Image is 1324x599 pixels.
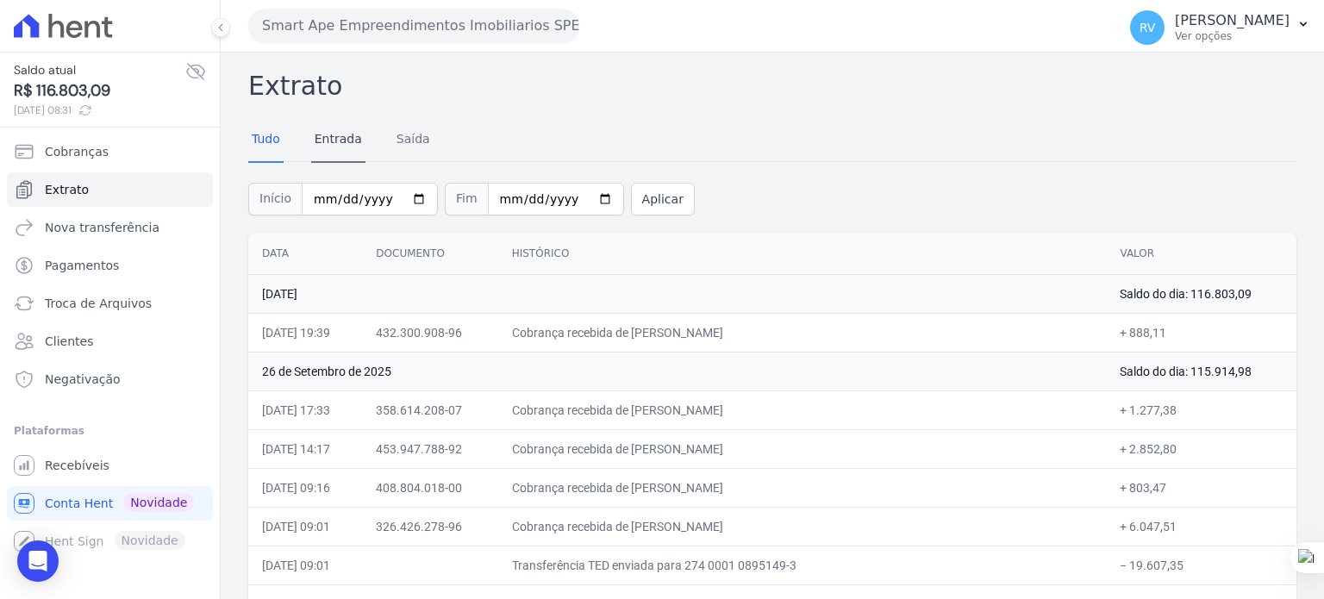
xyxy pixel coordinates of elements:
button: Smart Ape Empreendimentos Imobiliarios SPE LTDA [248,9,579,43]
td: 326.426.278-96 [362,507,497,546]
td: Cobrança recebida de [PERSON_NAME] [498,390,1107,429]
a: Nova transferência [7,210,213,245]
button: RV [PERSON_NAME] Ver opções [1116,3,1324,52]
td: Transferência TED enviada para 274 0001 0895149-3 [498,546,1107,584]
td: 358.614.208-07 [362,390,497,429]
td: + 2.852,80 [1106,429,1296,468]
th: Documento [362,233,497,275]
td: [DATE] 09:01 [248,546,362,584]
h2: Extrato [248,66,1296,105]
span: RV [1140,22,1156,34]
a: Conta Hent Novidade [7,486,213,521]
td: 432.300.908-96 [362,313,497,352]
td: Saldo do dia: 116.803,09 [1106,274,1296,313]
td: Saldo do dia: 115.914,98 [1106,352,1296,390]
th: Histórico [498,233,1107,275]
td: Cobrança recebida de [PERSON_NAME] [498,313,1107,352]
span: Extrato [45,181,89,198]
div: Open Intercom Messenger [17,540,59,582]
a: Negativação [7,362,213,396]
td: Cobrança recebida de [PERSON_NAME] [498,507,1107,546]
a: Entrada [311,118,365,163]
a: Troca de Arquivos [7,286,213,321]
span: Negativação [45,371,121,388]
span: R$ 116.803,09 [14,79,185,103]
nav: Sidebar [14,134,206,558]
a: Pagamentos [7,248,213,283]
p: Ver opções [1175,29,1290,43]
td: + 888,11 [1106,313,1296,352]
td: − 19.607,35 [1106,546,1296,584]
td: + 803,47 [1106,468,1296,507]
td: 408.804.018-00 [362,468,497,507]
span: Clientes [45,333,93,350]
span: Conta Hent [45,495,113,512]
span: Saldo atual [14,61,185,79]
a: Saída [393,118,434,163]
td: [DATE] [248,274,1106,313]
td: 26 de Setembro de 2025 [248,352,1106,390]
td: Cobrança recebida de [PERSON_NAME] [498,429,1107,468]
div: Plataformas [14,421,206,441]
a: Recebíveis [7,448,213,483]
td: + 6.047,51 [1106,507,1296,546]
a: Extrato [7,172,213,207]
span: Recebíveis [45,457,109,474]
a: Tudo [248,118,284,163]
p: [PERSON_NAME] [1175,12,1290,29]
span: Troca de Arquivos [45,295,152,312]
td: 453.947.788-92 [362,429,497,468]
td: + 1.277,38 [1106,390,1296,429]
th: Valor [1106,233,1296,275]
span: Nova transferência [45,219,159,236]
td: [DATE] 17:33 [248,390,362,429]
td: [DATE] 14:17 [248,429,362,468]
td: [DATE] 09:01 [248,507,362,546]
td: [DATE] 19:39 [248,313,362,352]
th: Data [248,233,362,275]
a: Clientes [7,324,213,359]
td: Cobrança recebida de [PERSON_NAME] [498,468,1107,507]
td: [DATE] 09:16 [248,468,362,507]
span: Fim [445,183,488,215]
span: Cobranças [45,143,109,160]
span: [DATE] 08:31 [14,103,185,118]
span: Início [248,183,302,215]
a: Cobranças [7,134,213,169]
button: Aplicar [631,183,695,215]
span: Novidade [123,493,194,512]
span: Pagamentos [45,257,119,274]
